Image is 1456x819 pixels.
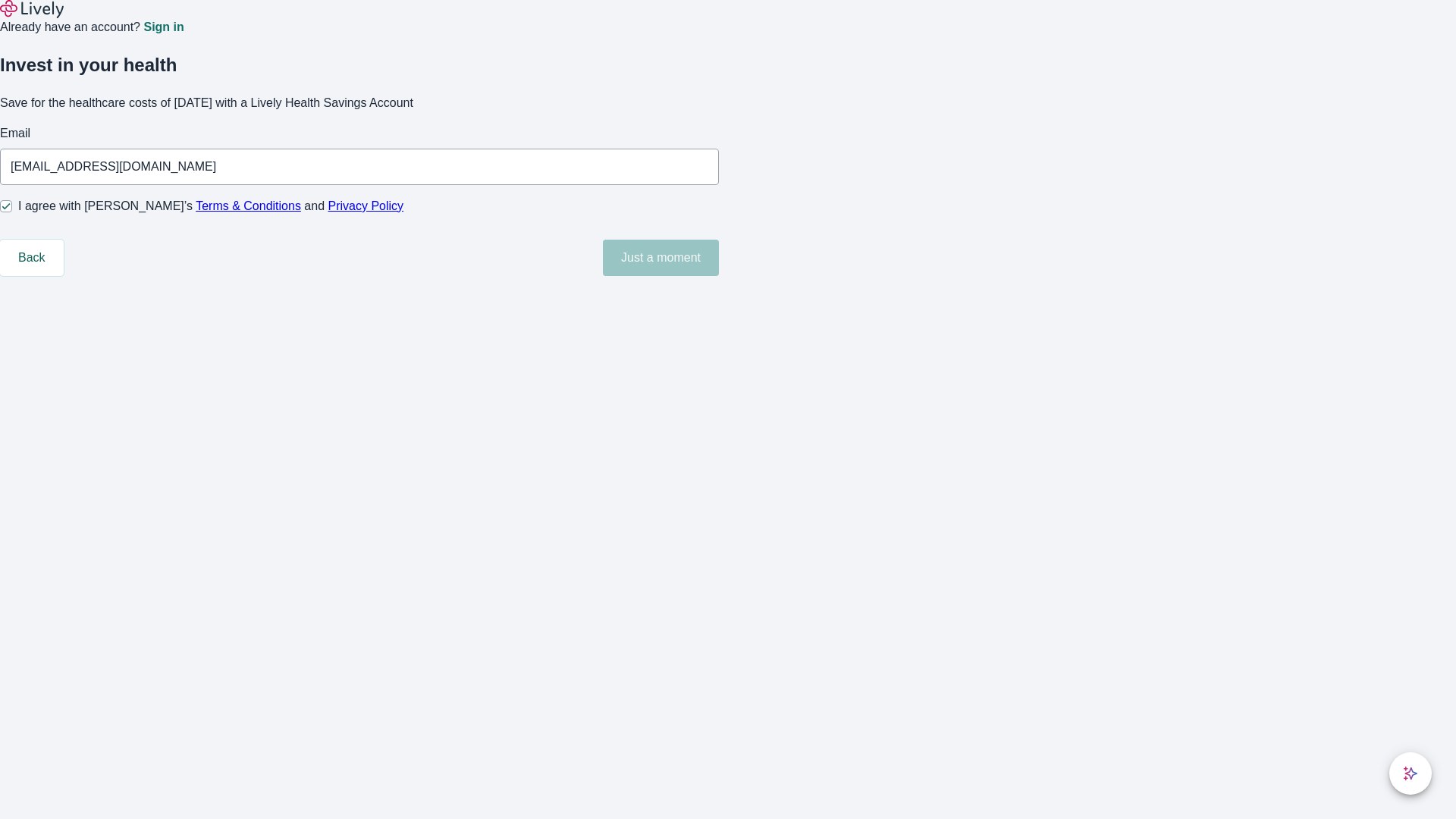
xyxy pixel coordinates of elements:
a: Sign in [143,21,184,33]
svg: Lively AI Assistant [1403,766,1418,781]
button: chat [1389,752,1432,795]
a: Privacy Policy [328,199,404,212]
a: Terms & Conditions [196,199,301,212]
span: I agree with [PERSON_NAME]’s and [18,197,403,215]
